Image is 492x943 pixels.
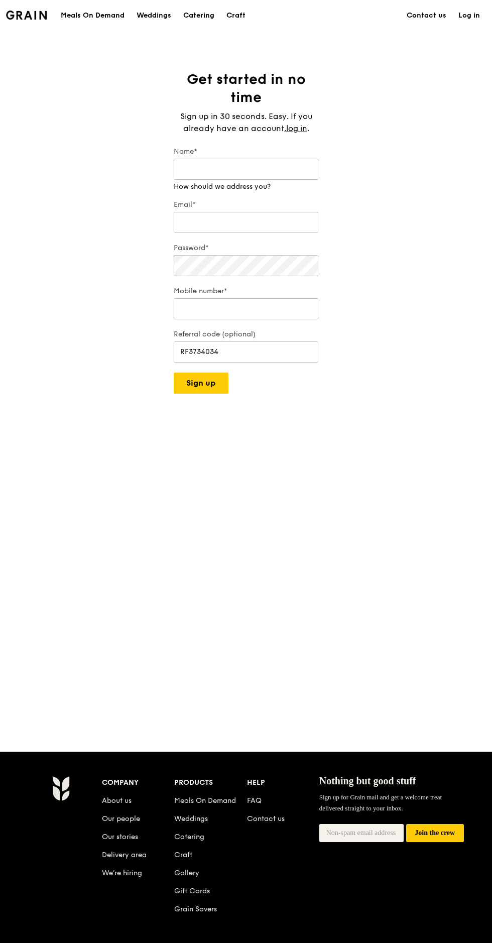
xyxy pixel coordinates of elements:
a: Catering [177,1,220,31]
a: Log in [452,1,486,31]
label: Mobile number* [174,286,318,296]
a: Catering [174,833,204,841]
h1: Get started in no time [174,70,318,106]
a: Gift Cards [174,887,210,895]
div: Help [247,776,319,790]
img: Grain [52,776,70,801]
div: Meals On Demand [61,1,125,31]
a: We’re hiring [102,869,142,877]
img: Grain [6,11,47,20]
a: Our people [102,814,140,823]
a: Contact us [247,814,285,823]
div: Products [174,776,247,790]
label: Password* [174,243,318,253]
div: Craft [226,1,245,31]
a: About us [102,796,132,805]
span: . [307,124,309,133]
label: Email* [174,200,318,210]
a: Delivery area [102,851,147,859]
div: How should we address you? [174,182,318,192]
a: Our stories [102,833,138,841]
a: FAQ [247,796,262,805]
button: Join the crew [406,824,464,843]
a: Gallery [174,869,199,877]
a: Meals On Demand [174,796,236,805]
div: Weddings [137,1,171,31]
a: Contact us [401,1,452,31]
button: Sign up [174,373,228,394]
a: log in [286,123,307,135]
input: Non-spam email address [319,824,404,842]
span: Nothing but good stuff [319,775,416,786]
span: Sign up in 30 seconds. Easy. If you already have an account, [180,111,312,133]
a: Weddings [174,814,208,823]
a: Craft [220,1,252,31]
a: Craft [174,851,192,859]
label: Referral code (optional) [174,329,318,339]
div: Company [102,776,174,790]
label: Name* [174,147,318,157]
div: Catering [183,1,214,31]
a: Grain Savers [174,905,217,913]
a: Weddings [131,1,177,31]
span: Sign up for Grain mail and get a welcome treat delivered straight to your inbox. [319,793,442,812]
